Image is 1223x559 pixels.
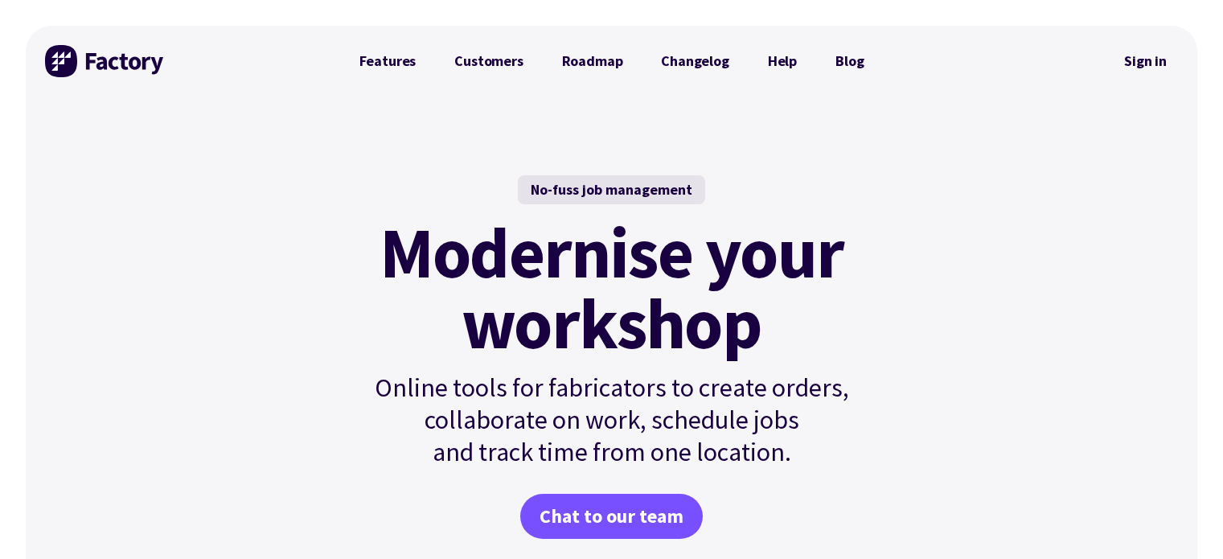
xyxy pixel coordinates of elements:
[340,45,884,77] nav: Primary Navigation
[45,45,166,77] img: Factory
[520,494,703,539] a: Chat to our team
[1113,43,1178,80] a: Sign in
[543,45,642,77] a: Roadmap
[380,217,843,359] mark: Modernise your workshop
[749,45,816,77] a: Help
[1113,43,1178,80] nav: Secondary Navigation
[816,45,883,77] a: Blog
[435,45,542,77] a: Customers
[1143,482,1223,559] iframe: Chat Widget
[642,45,748,77] a: Changelog
[340,45,436,77] a: Features
[518,175,705,204] div: No-fuss job management
[340,372,884,468] p: Online tools for fabricators to create orders, collaborate on work, schedule jobs and track time ...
